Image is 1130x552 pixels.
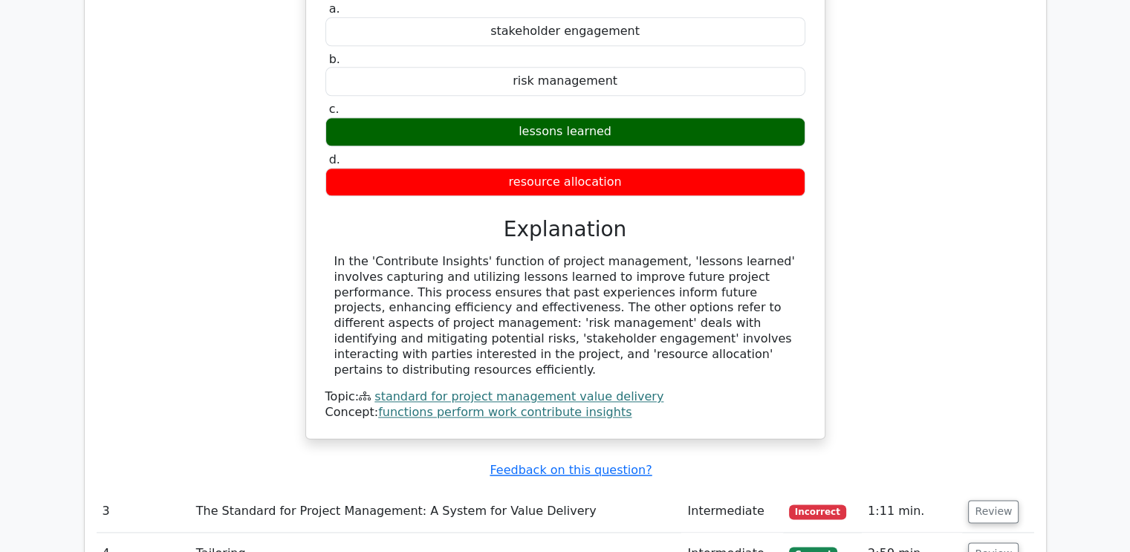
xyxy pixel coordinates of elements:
[329,102,340,116] span: c.
[325,17,805,46] div: stakeholder engagement
[334,217,796,242] h3: Explanation
[789,504,846,519] span: Incorrect
[325,405,805,421] div: Concept:
[681,490,782,533] td: Intermediate
[968,500,1019,523] button: Review
[325,67,805,96] div: risk management
[325,389,805,405] div: Topic:
[329,52,340,66] span: b.
[378,405,631,419] a: functions perform work contribute insights
[374,389,663,403] a: standard for project management value delivery
[334,254,796,377] div: In the 'Contribute Insights' function of project management, 'lessons learned' involves capturing...
[190,490,682,533] td: The Standard for Project Management: A System for Value Delivery
[329,1,340,16] span: a.
[325,117,805,146] div: lessons learned
[862,490,962,533] td: 1:11 min.
[490,463,652,477] a: Feedback on this question?
[325,168,805,197] div: resource allocation
[97,490,190,533] td: 3
[329,152,340,166] span: d.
